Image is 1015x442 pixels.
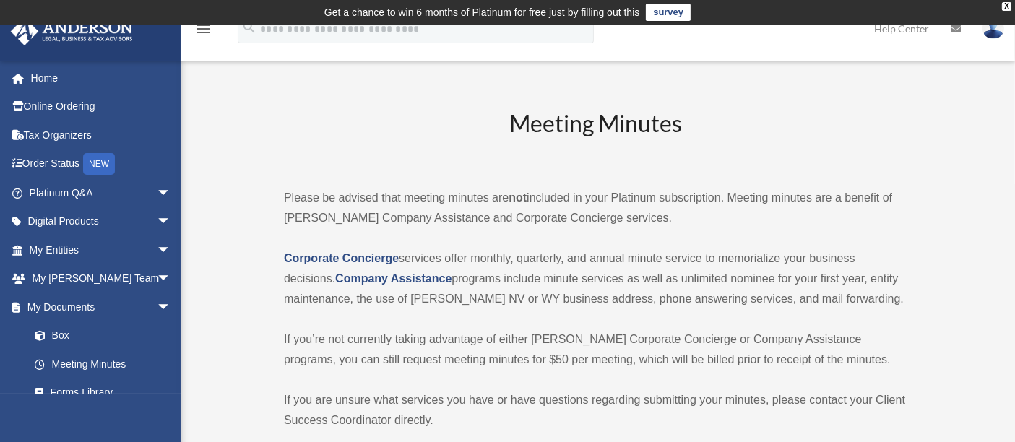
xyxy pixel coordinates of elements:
[10,292,193,321] a: My Documentsarrow_drop_down
[10,121,193,149] a: Tax Organizers
[83,153,115,175] div: NEW
[284,390,908,430] p: If you are unsure what services you have or have questions regarding submitting your minutes, ple...
[195,25,212,38] a: menu
[284,108,908,168] h2: Meeting Minutes
[20,378,193,407] a: Forms Library
[284,252,399,264] a: Corporate Concierge
[284,188,908,228] p: Please be advised that meeting minutes are included in your Platinum subscription. Meeting minute...
[157,264,186,294] span: arrow_drop_down
[195,20,212,38] i: menu
[10,64,193,92] a: Home
[157,292,186,322] span: arrow_drop_down
[284,329,908,370] p: If you’re not currently taking advantage of either [PERSON_NAME] Corporate Concierge or Company A...
[10,92,193,121] a: Online Ordering
[157,207,186,237] span: arrow_drop_down
[982,18,1004,39] img: User Pic
[20,350,186,378] a: Meeting Minutes
[7,17,137,45] img: Anderson Advisors Platinum Portal
[10,264,193,293] a: My [PERSON_NAME] Teamarrow_drop_down
[10,207,193,236] a: Digital Productsarrow_drop_down
[157,235,186,265] span: arrow_drop_down
[1002,2,1011,11] div: close
[10,235,193,264] a: My Entitiesarrow_drop_down
[324,4,640,21] div: Get a chance to win 6 months of Platinum for free just by filling out this
[509,191,527,204] strong: not
[284,248,908,309] p: services offer monthly, quarterly, and annual minute service to memorialize your business decisio...
[241,19,257,35] i: search
[157,178,186,208] span: arrow_drop_down
[646,4,691,21] a: survey
[335,272,452,285] a: Company Assistance
[10,178,193,207] a: Platinum Q&Aarrow_drop_down
[20,321,193,350] a: Box
[10,149,193,179] a: Order StatusNEW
